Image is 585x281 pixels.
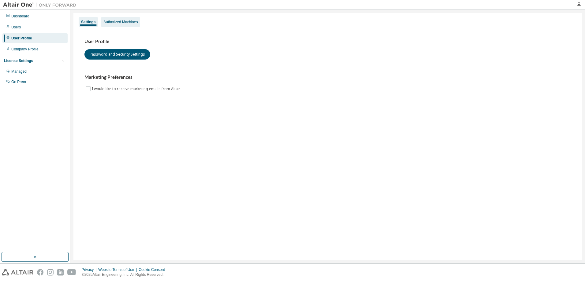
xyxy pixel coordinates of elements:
div: Company Profile [11,47,39,52]
img: instagram.svg [47,269,54,276]
div: License Settings [4,58,33,63]
button: Password and Security Settings [84,49,150,60]
img: altair_logo.svg [2,269,33,276]
p: © 2025 Altair Engineering, Inc. All Rights Reserved. [82,272,169,277]
div: User Profile [11,36,32,41]
img: facebook.svg [37,269,43,276]
img: youtube.svg [67,269,76,276]
div: Settings [81,20,95,24]
div: Dashboard [11,14,29,19]
h3: User Profile [84,38,571,45]
div: Authorized Machines [103,20,138,24]
div: Cookie Consent [139,267,168,272]
div: Users [11,25,21,30]
div: Managed [11,69,27,74]
img: linkedin.svg [57,269,64,276]
label: I would like to receive marketing emails from Altair [92,85,181,93]
div: On Prem [11,79,26,84]
img: Altair One [3,2,80,8]
div: Website Terms of Use [98,267,139,272]
div: Privacy [82,267,98,272]
h3: Marketing Preferences [84,74,571,80]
